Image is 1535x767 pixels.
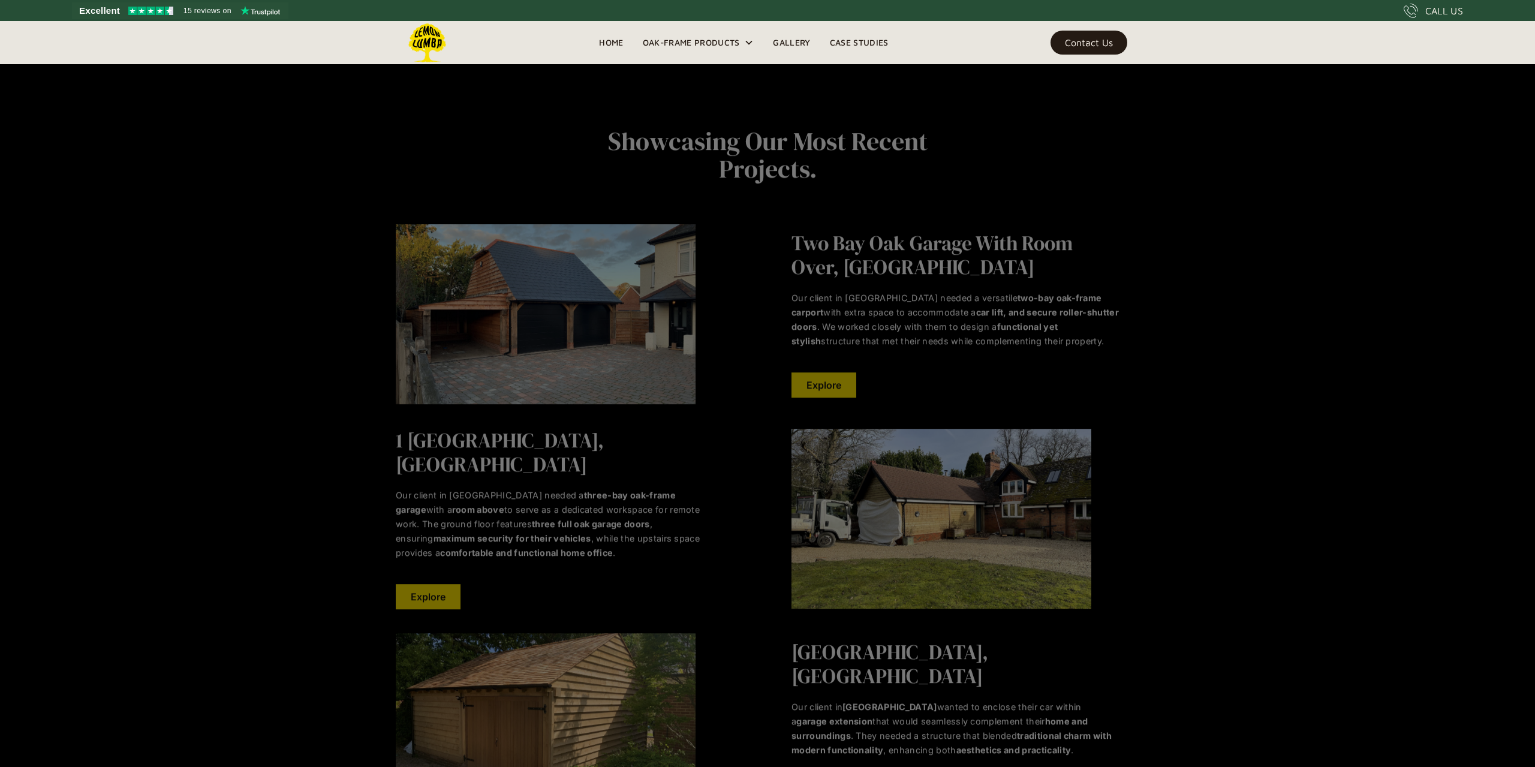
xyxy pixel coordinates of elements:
[589,34,633,52] a: Home
[396,585,460,610] a: Explore
[1051,31,1127,55] a: Contact Us
[72,2,288,19] a: See Lemon Lumba reviews on Trustpilot
[842,702,937,712] strong: [GEOGRAPHIC_DATA]
[791,640,1119,688] h3: [GEOGRAPHIC_DATA], [GEOGRAPHIC_DATA]
[763,34,820,52] a: Gallery
[643,35,740,50] div: Oak-Frame Products
[396,489,723,561] p: Our client in [GEOGRAPHIC_DATA] needed a with a to serve as a dedicated workspace for remote work...
[796,717,872,727] strong: garage extension
[128,7,173,15] img: Trustpilot 4.5 stars
[791,700,1119,758] p: Our client in wanted to enclose their car within a that would seamlessly complement their . They ...
[1065,38,1113,47] div: Contact Us
[240,6,280,16] img: Trustpilot logo
[579,127,956,182] h2: Showcasing our most recent projects.
[434,534,591,544] strong: maximum security for their vehicles
[1425,4,1463,18] div: CALL US
[440,548,613,558] strong: comfortable and functional home office
[532,519,650,530] strong: three full oak garage doors
[956,745,1072,756] strong: aesthetics and practicality
[791,231,1119,279] h3: Two Bay Oak Garage with Room Over, [GEOGRAPHIC_DATA]
[1404,4,1463,18] a: CALL US
[183,4,231,18] span: 15 reviews on
[820,34,898,52] a: Case Studies
[79,4,120,18] span: Excellent
[633,21,764,64] div: Oak-Frame Products
[452,505,504,515] strong: room above
[396,429,723,477] h3: 1 [GEOGRAPHIC_DATA], [GEOGRAPHIC_DATA]
[791,373,856,398] a: Explore
[791,291,1119,349] p: Our client in [GEOGRAPHIC_DATA] needed a versatile with extra space to accommodate a . We worked ...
